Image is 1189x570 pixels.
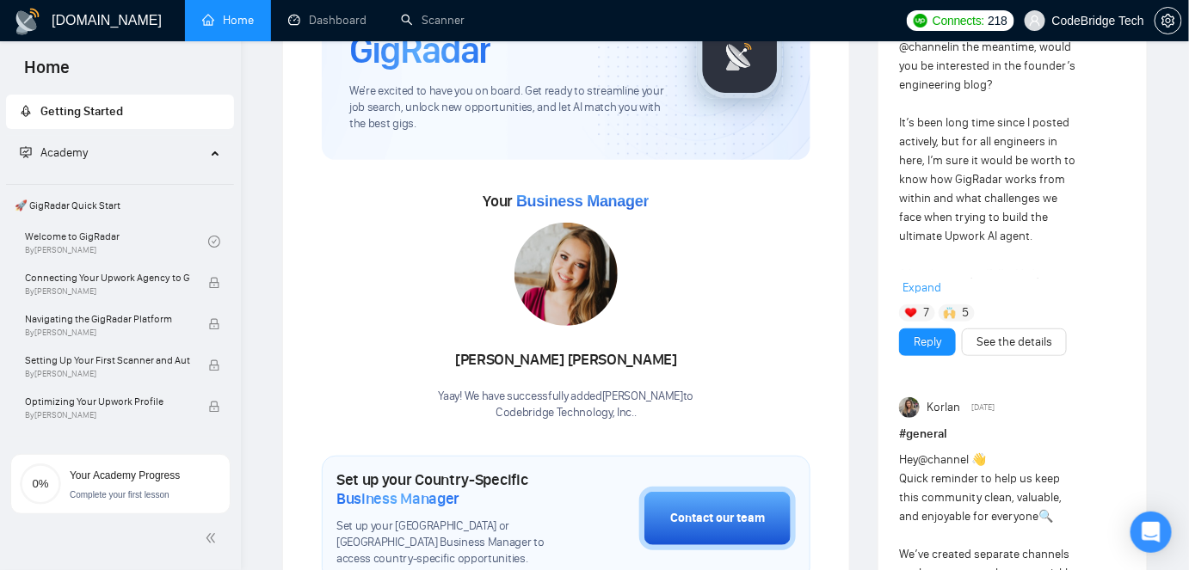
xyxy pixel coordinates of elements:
[988,11,1007,30] span: 218
[1155,7,1182,34] button: setting
[439,389,694,421] div: Yaay! We have successfully added [PERSON_NAME] to
[14,8,41,35] img: logo
[70,490,169,500] span: Complete your first lesson
[899,328,956,356] button: Reply
[963,304,970,322] span: 5
[25,269,190,286] span: Connecting Your Upwork Agency to GigRadar
[401,13,465,28] a: searchScanner
[484,192,650,211] span: Your
[208,401,220,413] span: lock
[208,318,220,330] span: lock
[20,145,88,160] span: Academy
[40,104,123,119] span: Getting Started
[336,489,459,508] span: Business Manager
[516,193,649,210] span: Business Manager
[25,393,190,410] span: Optimizing Your Upwork Profile
[899,425,1126,444] h1: # general
[10,55,83,91] span: Home
[202,13,254,28] a: homeHome
[25,286,190,297] span: By [PERSON_NAME]
[944,307,956,319] img: 🙌
[1130,512,1172,553] div: Open Intercom Messenger
[1155,14,1181,28] span: setting
[25,352,190,369] span: Setting Up Your First Scanner and Auto-Bidder
[914,14,927,28] img: upwork-logo.png
[25,328,190,338] span: By [PERSON_NAME]
[514,223,618,326] img: 1686179495276-90.jpg
[8,188,232,223] span: 🚀 GigRadar Quick Start
[40,145,88,160] span: Academy
[923,304,929,322] span: 7
[439,405,694,421] p: Codebridge Technology, Inc. .
[962,328,1067,356] button: See the details
[972,400,995,415] span: [DATE]
[933,11,984,30] span: Connects:
[918,452,969,467] span: @channel
[25,223,208,260] a: Welcome to GigRadarBy[PERSON_NAME]
[25,434,190,451] span: Optimizing and A/B Testing Your Scanner for Better Results
[903,280,941,295] span: Expand
[1038,509,1053,524] span: 🔍
[6,95,234,129] li: Getting Started
[208,359,220,371] span: lock
[899,40,950,54] span: @channel
[349,27,490,73] span: GigRadar
[1029,15,1041,27] span: user
[1155,14,1182,28] a: setting
[336,470,553,508] h1: Set up your Country-Specific
[905,307,917,319] img: ❤️
[336,518,553,567] span: Set up your [GEOGRAPHIC_DATA] or [GEOGRAPHIC_DATA] Business Manager to access country-specific op...
[70,469,180,481] span: Your Academy Progress
[205,530,222,547] span: double-left
[899,397,920,418] img: Korlan
[976,333,1052,352] a: See the details
[20,146,32,158] span: fund-projection-screen
[697,13,783,99] img: gigradar-logo.png
[639,487,796,550] button: Contact our team
[349,83,669,132] span: We're excited to have you on board. Get ready to streamline your job search, unlock new opportuni...
[927,398,961,417] span: Korlan
[914,333,941,352] a: Reply
[20,478,61,489] span: 0%
[439,346,694,375] div: [PERSON_NAME] [PERSON_NAME]
[208,277,220,289] span: lock
[25,369,190,379] span: By [PERSON_NAME]
[25,310,190,328] span: Navigating the GigRadar Platform
[208,236,220,248] span: check-circle
[20,105,32,117] span: rocket
[670,509,765,528] div: Contact our team
[25,410,190,420] span: By [PERSON_NAME]
[288,13,367,28] a: dashboardDashboard
[971,452,986,467] span: 👋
